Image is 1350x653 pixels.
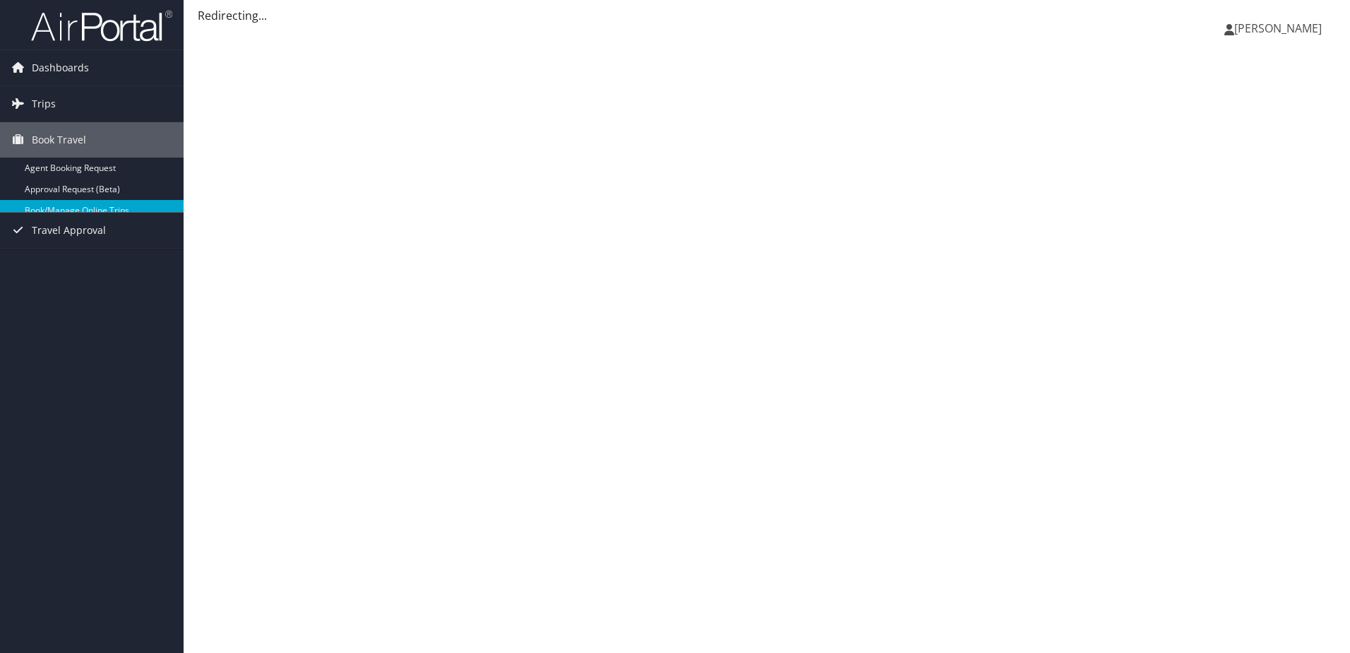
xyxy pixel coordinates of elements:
[1234,20,1322,36] span: [PERSON_NAME]
[32,122,86,158] span: Book Travel
[32,213,106,248] span: Travel Approval
[198,7,1336,24] div: Redirecting...
[1224,7,1336,49] a: [PERSON_NAME]
[31,9,172,42] img: airportal-logo.png
[32,50,89,86] span: Dashboards
[32,86,56,122] span: Trips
